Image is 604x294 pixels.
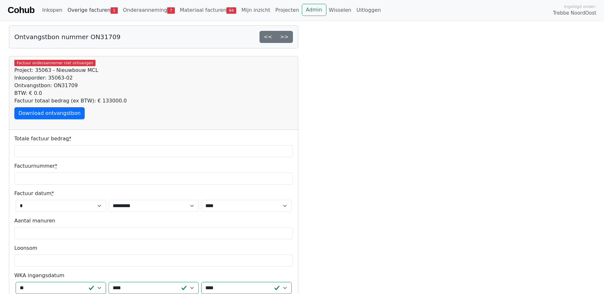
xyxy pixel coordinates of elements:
[354,4,383,17] a: Uitloggen
[14,162,57,170] label: Factuurnummer
[8,3,34,18] a: Cohub
[14,97,293,105] div: Factuur totaal bedrag (ex BTW): € 133000.0
[226,7,236,14] span: 84
[14,33,120,41] h5: Ontvangstbon nummer ON31709
[273,4,302,17] a: Projecten
[14,82,293,89] div: Ontvangstbon: ON31709
[326,4,354,17] a: Wisselen
[14,107,85,119] a: Download ontvangstbon
[39,4,65,17] a: Inkopen
[14,217,55,225] label: Aantal manuren
[69,136,71,142] abbr: required
[55,163,57,169] abbr: required
[14,89,293,97] div: BTW: € 0.0
[276,31,293,43] a: >>
[14,190,54,197] label: Factuur datum
[14,60,96,66] span: Factuur onderaannemer niet ontvangen
[14,74,293,82] div: Inkooporder: 35063-02
[14,66,293,74] div: Project: 35063 - Nieuwbouw MCL
[302,4,326,16] a: Admin
[167,7,174,14] span: 7
[564,3,596,10] span: Ingelogd onder:
[65,4,120,17] a: Overige facturen1
[14,244,37,252] label: Loonsom
[14,135,71,143] label: Totale factuur bedrag
[259,31,276,43] a: <<
[52,190,54,196] abbr: required
[110,7,118,14] span: 1
[553,10,596,17] span: Trebbe NoordOost
[14,272,64,279] label: WKA ingangsdatum
[120,4,177,17] a: Onderaanneming7
[239,4,273,17] a: Mijn inzicht
[177,4,239,17] a: Materiaal facturen84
